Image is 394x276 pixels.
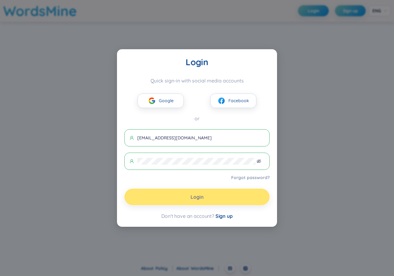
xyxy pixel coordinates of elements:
button: googleGoogle [138,94,184,108]
span: Login [191,194,204,200]
div: or [124,115,270,122]
span: Google [159,97,174,104]
img: facebook [218,97,225,105]
button: Login [124,189,270,205]
span: Sign up [215,213,233,219]
span: user [130,136,134,140]
div: Don't have an account? [124,213,270,219]
span: eye-invisible [257,159,261,163]
a: Forgot password? [231,174,270,181]
span: user [130,159,134,163]
span: Facebook [228,97,249,104]
button: facebookFacebook [210,94,256,108]
div: Quick sign-in with social media accounts [124,78,270,84]
img: google [148,97,156,105]
input: Username or Email [137,134,264,141]
div: Login [124,57,270,68]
